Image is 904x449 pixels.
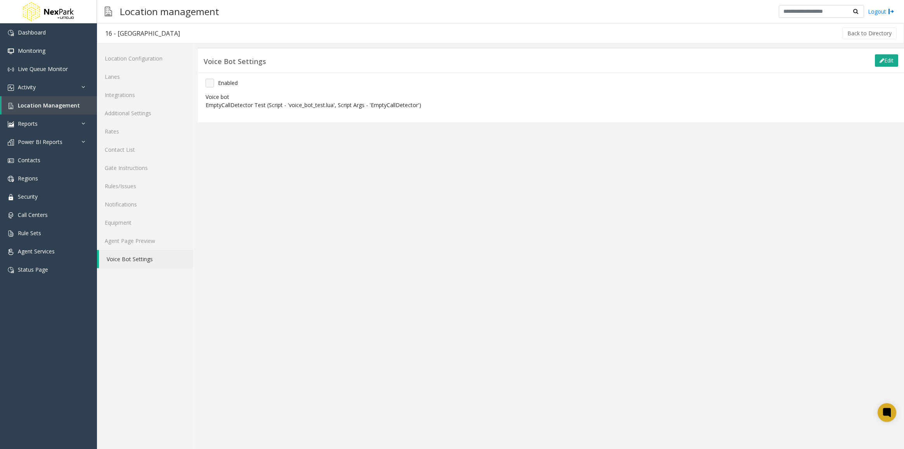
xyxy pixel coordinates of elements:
a: Logout [868,7,894,16]
h3: Location management [116,2,223,21]
span: Contacts [18,156,40,164]
span: Agent Services [18,248,55,255]
img: 'icon' [8,249,14,255]
span: Dashboard [18,29,46,36]
a: Lanes [97,68,194,86]
span: Reports [18,120,38,127]
img: 'icon' [8,139,14,146]
span: Enabled [218,79,238,87]
img: 'icon' [8,103,14,109]
span: Monitoring [18,47,45,54]
span: Activity [18,83,36,91]
a: Gate Instructions [97,159,194,177]
button: Edit [875,54,898,67]
img: 'icon' [8,30,14,36]
img: 'icon' [8,48,14,54]
div: Voice bot [206,93,428,101]
span: Rule Sets [18,229,41,237]
a: Location Configuration [97,49,194,68]
span: Call Centers [18,211,48,218]
img: 'icon' [8,267,14,273]
img: pageIcon [105,2,112,21]
img: 'icon' [8,121,14,127]
img: 'icon' [8,212,14,218]
a: Additional Settings [97,104,194,122]
a: Rules/Issues [97,177,194,195]
a: Contact List [97,140,194,159]
a: Notifications [97,195,194,213]
span: Location Management [18,102,80,109]
a: Integrations [97,86,194,104]
img: 'icon' [8,85,14,91]
a: Equipment [97,213,194,232]
img: 'icon' [8,158,14,164]
div: 16 - [GEOGRAPHIC_DATA] [105,28,180,38]
img: 'icon' [8,66,14,73]
a: Rates [97,122,194,140]
p: EmptyCallDetector Test (Script - 'voice_bot_test.lua', Script Args - 'EmptyCallDetector') [206,101,428,109]
a: Agent Page Preview [97,232,194,250]
span: Live Queue Monitor [18,65,68,73]
img: 'icon' [8,176,14,182]
span: Regions [18,175,38,182]
span: Security [18,193,38,200]
span: Status Page [18,266,48,273]
span: Power BI Reports [18,138,62,146]
h3: Voice Bot Settings [204,57,266,66]
a: Location Management [2,96,97,114]
img: 'icon' [8,194,14,200]
img: 'icon' [8,231,14,237]
button: Back to Directory [842,28,897,39]
img: logout [888,7,894,16]
a: Voice Bot Settings [99,250,194,268]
